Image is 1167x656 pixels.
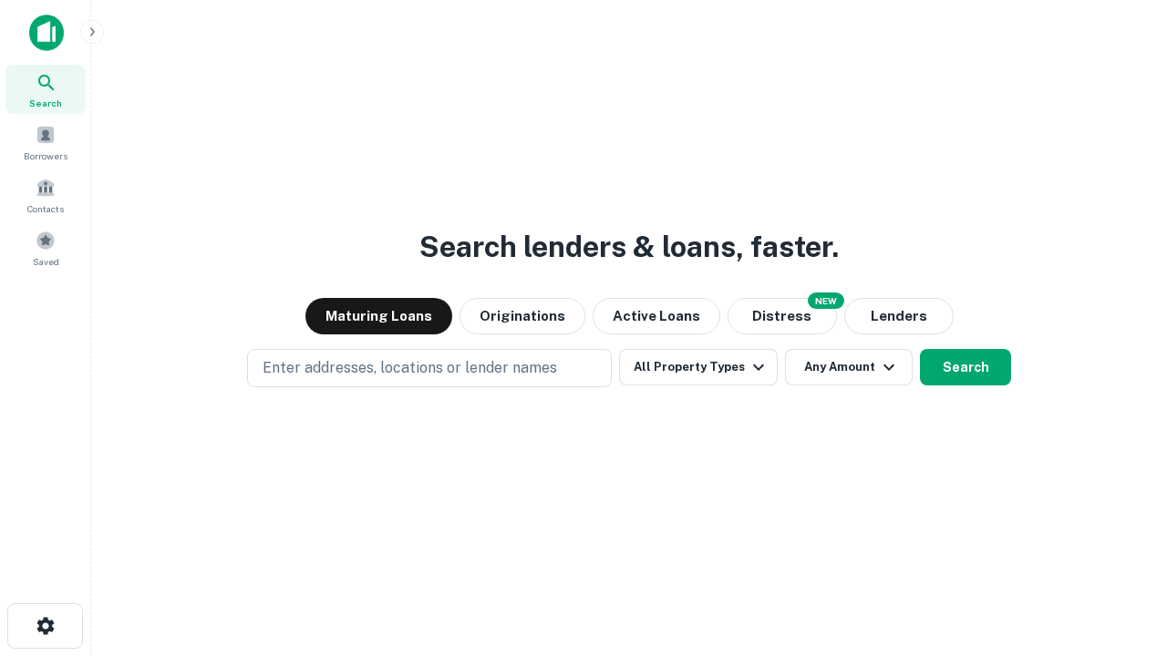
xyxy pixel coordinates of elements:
[263,357,557,379] p: Enter addresses, locations or lender names
[460,298,585,334] button: Originations
[808,292,844,309] div: NEW
[920,349,1011,385] button: Search
[305,298,452,334] button: Maturing Loans
[27,201,64,216] span: Contacts
[5,118,86,167] a: Borrowers
[593,298,720,334] button: Active Loans
[785,349,913,385] button: Any Amount
[29,96,62,110] span: Search
[5,170,86,220] a: Contacts
[728,298,837,334] button: Search distressed loans with lien and other non-mortgage details.
[29,15,64,51] img: capitalize-icon.png
[619,349,778,385] button: All Property Types
[844,298,954,334] button: Lenders
[5,223,86,272] a: Saved
[5,65,86,114] a: Search
[24,149,67,163] span: Borrowers
[247,349,612,387] button: Enter addresses, locations or lender names
[419,225,839,269] h3: Search lenders & loans, faster.
[33,254,59,269] span: Saved
[1076,510,1167,598] iframe: Chat Widget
